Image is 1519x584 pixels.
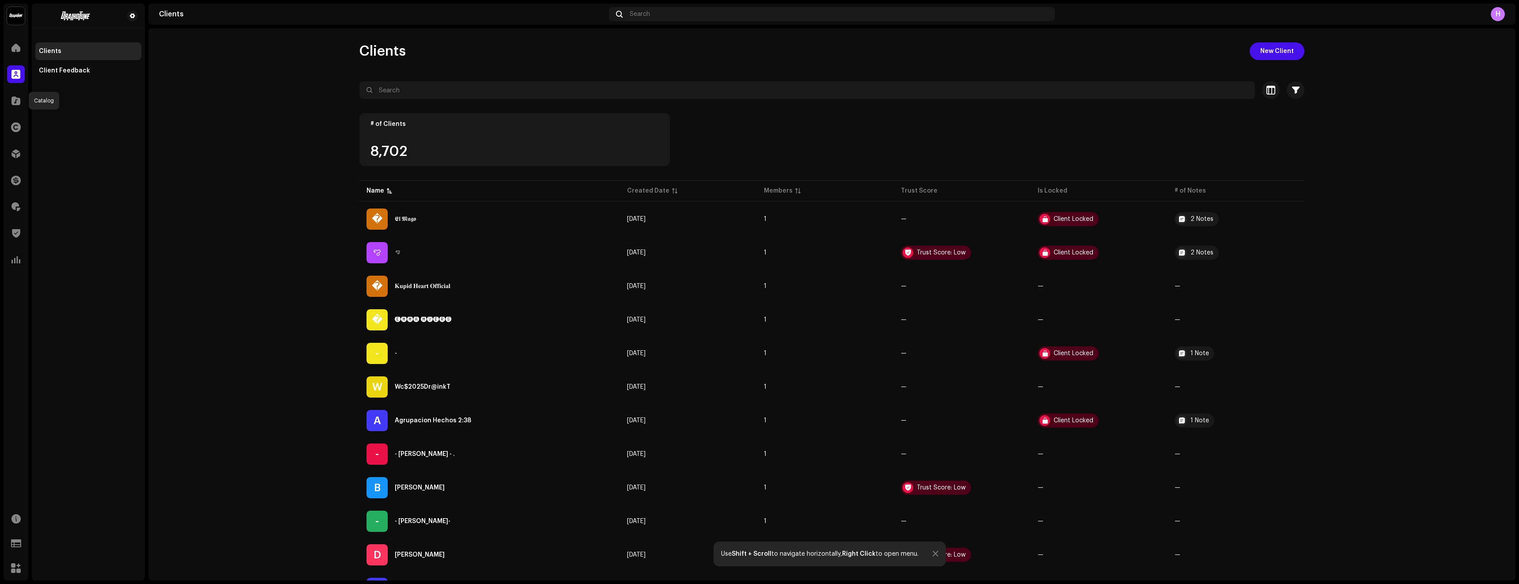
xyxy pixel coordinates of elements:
[395,518,450,524] div: - Bruno Enrique-
[7,7,25,25] img: 10370c6a-d0e2-4592-b8a2-38f444b0ca44
[1038,552,1160,558] re-a-table-badge: —
[1175,384,1297,390] re-a-table-badge: —
[1175,317,1297,323] re-a-table-badge: —
[721,550,918,557] div: Use to navigate horizontally, to open menu.
[764,186,793,195] div: Members
[367,410,388,431] div: A
[901,417,1024,424] re-a-table-badge: —
[627,350,646,356] span: Nov 25, 2024
[367,186,384,195] div: Name
[1054,350,1093,356] div: Client Locked
[627,485,646,491] span: Mar 13, 2025
[359,113,670,166] re-o-card-value: # of Clients
[367,276,388,297] div: �
[367,477,388,498] div: B
[359,81,1255,99] input: Search
[627,317,646,323] span: Feb 23, 2025
[1175,485,1297,491] re-a-table-badge: —
[1175,451,1297,457] re-a-table-badge: —
[359,42,406,60] span: Clients
[1038,485,1160,491] re-a-table-badge: —
[1260,42,1294,60] span: New Client
[39,11,113,21] img: 4be5d718-524a-47ed-a2e2-bfbeb4612910
[367,309,388,330] div: �
[395,250,401,256] div: ꨄ
[1190,417,1209,424] div: 1 Note
[764,317,767,323] span: 1
[1175,518,1297,524] re-a-table-badge: —
[764,250,767,256] span: 1
[367,444,388,465] div: -
[395,350,397,356] div: -
[764,384,767,390] span: 1
[39,67,90,74] div: Client Feedback
[764,283,767,289] span: 1
[1054,417,1093,424] div: Client Locked
[1054,216,1093,222] div: Client Locked
[1491,7,1505,21] div: H
[917,250,966,256] div: Trust Score: Low
[627,417,646,424] span: Dec 15, 2024
[1175,283,1297,289] re-a-table-badge: —
[395,552,445,558] div: DJ HEYNS
[901,216,1024,222] re-a-table-badge: —
[764,451,767,457] span: 1
[901,317,1024,323] re-a-table-badge: —
[367,343,388,364] div: -
[627,552,646,558] span: May 21, 2025
[1038,384,1160,390] re-a-table-badge: —
[627,250,646,256] span: Nov 24, 2024
[630,11,650,18] span: Search
[842,551,876,557] strong: Right Click
[764,216,767,222] span: 1
[627,283,646,289] span: Jan 25, 2025
[901,350,1024,356] re-a-table-badge: —
[39,48,61,55] div: Clients
[395,317,452,323] div: 🅔🅜🅜🅐 🅜🅨🅔🅡🅢
[1038,518,1160,524] re-a-table-badge: —
[367,242,388,263] div: ꨄ
[901,451,1024,457] re-a-table-badge: —
[627,186,669,195] div: Created Date
[1190,216,1213,222] div: 2 Notes
[395,485,445,491] div: Brayan Cardenas
[35,62,141,80] re-m-nav-item: Client Feedback
[732,551,771,557] strong: Shift + Scroll
[367,376,388,398] div: W
[901,283,1024,289] re-a-table-badge: —
[395,283,450,289] div: 𝐊𝐮𝐩𝐢𝐝 𝐇𝐞𝐚𝐫𝐭 𝐎𝐟𝐟𝐢𝐜𝐢𝐚𝐥
[627,451,646,457] span: Jul 30, 2025
[901,384,1024,390] re-a-table-badge: —
[1250,42,1304,60] button: New Client
[367,544,388,565] div: D
[764,518,767,524] span: 1
[395,451,455,457] div: - Alex - .
[395,417,471,424] div: Agrupacion Hechos 2:38
[627,384,646,390] span: Aug 2, 2025
[1190,250,1213,256] div: 2 Notes
[159,11,605,18] div: Clients
[35,42,141,60] re-m-nav-item: Clients
[367,209,388,230] div: �
[627,518,646,524] span: Aug 3, 2025
[395,216,416,222] div: 𝕰𝖑 𝕸𝖆𝖌𝖔
[1054,250,1093,256] div: Client Locked
[367,511,388,532] div: -
[1175,552,1297,558] re-a-table-badge: —
[764,417,767,424] span: 1
[764,485,767,491] span: 1
[1038,283,1160,289] re-a-table-badge: —
[627,216,646,222] span: Oct 29, 2024
[1190,350,1209,356] div: 1 Note
[901,518,1024,524] re-a-table-badge: —
[1038,451,1160,457] re-a-table-badge: —
[764,350,767,356] span: 1
[917,485,966,491] div: Trust Score: Low
[395,384,450,390] div: Wc$2025Dr@inkT
[1038,317,1160,323] re-a-table-badge: —
[370,121,659,128] div: # of Clients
